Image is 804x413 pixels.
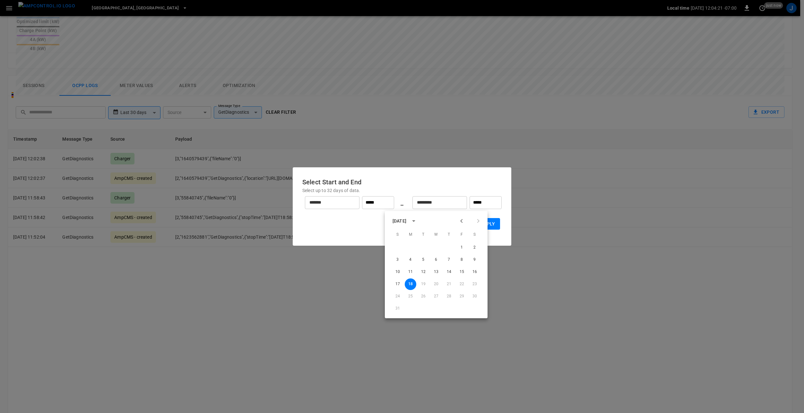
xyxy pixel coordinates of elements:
button: 13 [430,266,442,278]
h6: _ [401,198,403,208]
button: 4 [405,254,416,266]
button: 11 [405,266,416,278]
button: 5 [418,254,429,266]
div: [DATE] [393,218,406,224]
span: Monday [405,228,416,241]
button: 3 [392,254,403,266]
button: 12 [418,266,429,278]
span: Wednesday [430,228,442,241]
button: 18 [405,278,416,290]
button: 7 [443,254,455,266]
button: 10 [392,266,403,278]
span: Tuesday [418,228,429,241]
button: 9 [469,254,480,266]
button: 15 [456,266,468,278]
span: Thursday [443,228,455,241]
span: Sunday [392,228,403,241]
button: 2 [469,242,480,253]
button: 8 [456,254,468,266]
button: 14 [443,266,455,278]
p: Select up to 32 days of data. [302,187,502,194]
button: 16 [469,266,480,278]
button: Apply [476,218,500,230]
span: Saturday [469,228,480,241]
button: 6 [430,254,442,266]
button: 1 [456,242,468,253]
button: Previous month [456,215,467,226]
span: Friday [456,228,468,241]
button: 17 [392,278,403,290]
h6: Select Start and End [302,177,502,187]
button: calendar view is open, switch to year view [408,215,419,226]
